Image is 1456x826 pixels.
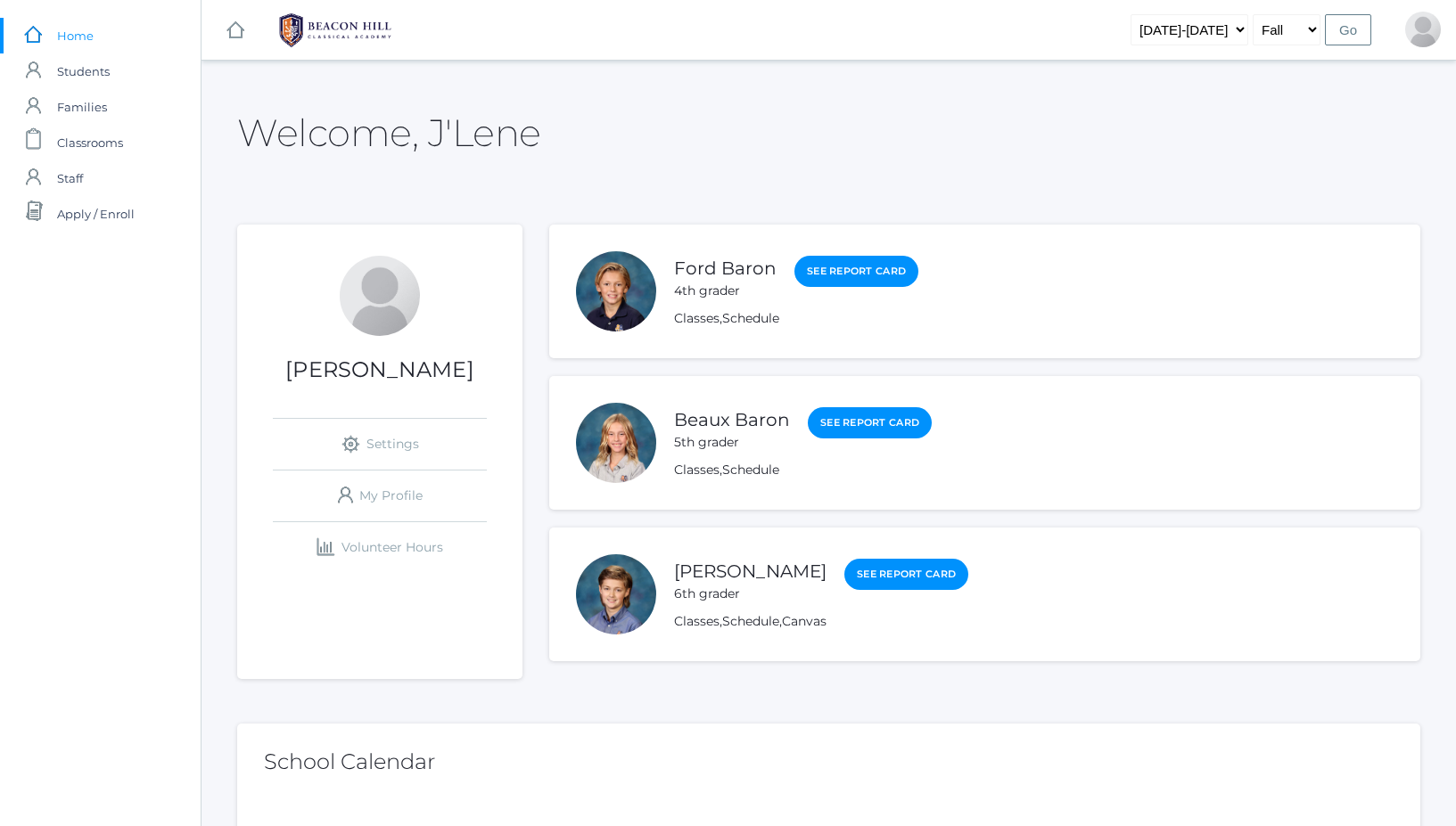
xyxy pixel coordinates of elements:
a: Settings [273,419,487,470]
a: My Profile [273,470,487,521]
div: , [674,461,932,479]
div: J'Lene Baron [1405,12,1441,47]
a: Volunteer Hours [273,522,487,573]
input: Go [1325,14,1371,45]
span: Home [57,18,94,53]
span: Families [57,89,107,125]
div: 6th grader [674,585,827,603]
span: Students [57,53,110,89]
a: Ford Baron [674,258,777,279]
a: Classes [674,310,720,326]
div: 4th grader [674,282,777,300]
img: BHCALogos-05-308ed15e86a5a0abce9b8dd61676a3503ac9727e845dece92d48e8588c001991.png [268,8,402,53]
a: Classes [674,462,720,478]
span: Apply / Enroll [57,196,135,232]
a: Classes [674,613,720,629]
h2: Welcome, J'Lene [237,112,541,153]
a: Beaux Baron [674,409,790,430]
a: Schedule [722,462,779,478]
a: See Report Card [794,256,918,287]
a: See Report Card [844,559,968,590]
a: Schedule [722,613,779,629]
h2: School Calendar [264,750,1394,773]
div: , , [674,612,968,631]
div: J'Lene Baron [340,256,420,336]
span: Staff [57,160,83,196]
a: See Report Card [808,407,932,438]
div: Ford Baron [576,251,656,331]
div: Beaux Baron [576,403,656,483]
div: , [674,309,918,328]
a: Canvas [782,613,827,629]
h1: [PERSON_NAME] [237,358,522,381]
div: Cruz Baron [576,554,656,634]
a: Schedule [722,310,779,326]
span: Classrooms [57,125,123,160]
div: 5th grader [674,433,790,452]
a: [PERSON_NAME] [674,560,827,582]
